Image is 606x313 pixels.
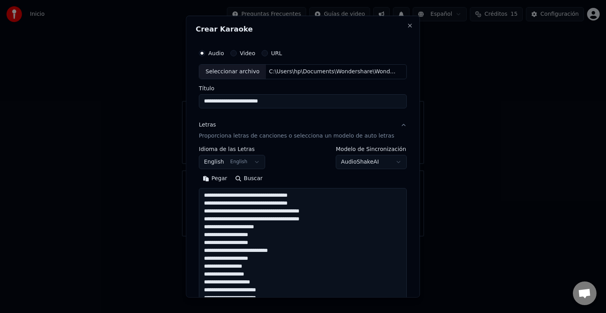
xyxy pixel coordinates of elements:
[231,172,267,185] button: Buscar
[208,50,224,56] label: Audio
[271,50,282,56] label: URL
[266,68,400,76] div: C:\Users\hp\Documents\Wondershare\Wondershare Filmora\Output\La Malagueña.mp3
[199,86,407,91] label: Título
[199,146,265,152] label: Idioma de las Letras
[199,115,407,146] button: LetrasProporciona letras de canciones o selecciona un modelo de auto letras
[199,132,394,140] p: Proporciona letras de canciones o selecciona un modelo de auto letras
[199,121,216,129] div: Letras
[240,50,255,56] label: Video
[199,172,231,185] button: Pegar
[199,65,266,79] div: Seleccionar archivo
[336,146,407,152] label: Modelo de Sincronización
[196,26,410,33] h2: Crear Karaoke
